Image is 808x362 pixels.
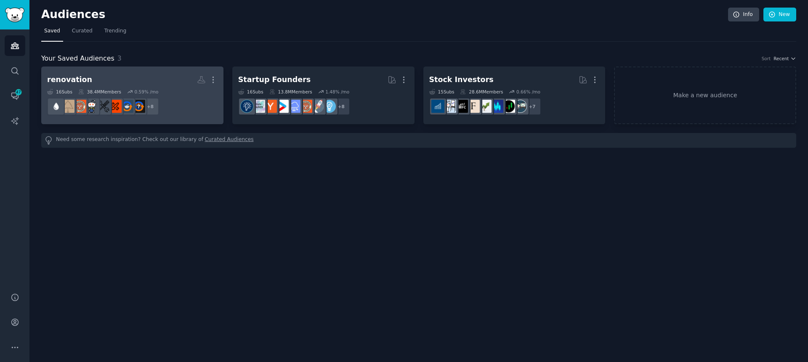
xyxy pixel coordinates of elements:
span: Curated [72,27,93,35]
img: EntrepreneurRideAlong [73,100,86,113]
div: Sort [762,56,771,61]
a: Stock Investors15Subs28.6MMembers0.66% /mo+7stocksDaytradingStockMarketinvestingfinanceFinancialC... [423,67,606,124]
img: startups [311,100,324,113]
div: Stock Investors [429,75,494,85]
img: GummySearch logo [5,8,24,22]
img: dividends [431,100,444,113]
img: AusRenovation [109,100,122,113]
img: DIY [85,100,98,113]
div: + 8 [141,98,159,115]
div: 1.48 % /mo [325,89,349,95]
img: Daytrading [502,100,515,113]
img: SaaS [287,100,300,113]
img: stocks [514,100,527,113]
a: Saved [41,24,63,42]
div: Startup Founders [238,75,311,85]
a: 47 [5,85,25,106]
img: StockMarket [490,100,503,113]
div: 13.8M Members [269,89,312,95]
a: renovation16Subs38.4MMembers0.59% /mo+8hvacadviceHVACAusRenovationhandymanDIYEntrepreneurRideAlon... [41,67,223,124]
button: Recent [773,56,796,61]
a: Trending [101,24,129,42]
div: 28.6M Members [460,89,503,95]
img: Entrepreneurship [240,100,253,113]
a: Make a new audience [614,67,796,124]
span: Trending [104,27,126,35]
span: 47 [15,89,22,95]
img: hvacadvice [132,100,145,113]
img: handyman [97,100,110,113]
span: Recent [773,56,789,61]
span: 3 [117,54,122,62]
img: FinancialCareers [455,100,468,113]
div: 16 Sub s [238,89,263,95]
div: 38.4M Members [78,89,121,95]
div: renovation [47,75,92,85]
div: + 7 [524,98,541,115]
h2: Audiences [41,8,728,21]
div: 16 Sub s [47,89,72,95]
a: Curated Audiences [205,136,254,145]
img: finance [467,100,480,113]
a: New [763,8,796,22]
img: startup [276,100,289,113]
img: Entrepreneur [323,100,336,113]
img: electricians [61,100,74,113]
div: 0.66 % /mo [516,89,540,95]
img: investing [478,100,492,113]
div: 15 Sub s [429,89,454,95]
img: options [443,100,456,113]
a: Curated [69,24,96,42]
img: HVAC [120,100,133,113]
img: Plumbing [50,100,63,113]
div: + 8 [332,98,350,115]
a: Startup Founders16Subs13.8MMembers1.48% /mo+8EntrepreneurstartupsEntrepreneurRideAlongSaaSstartup... [232,67,415,124]
a: Info [728,8,759,22]
span: Your Saved Audiences [41,53,114,64]
div: Need some research inspiration? Check out our library of [41,133,796,148]
img: EntrepreneurRideAlong [299,100,312,113]
div: 0.59 % /mo [134,89,158,95]
img: ycombinator [264,100,277,113]
span: Saved [44,27,60,35]
img: indiehackers [252,100,265,113]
